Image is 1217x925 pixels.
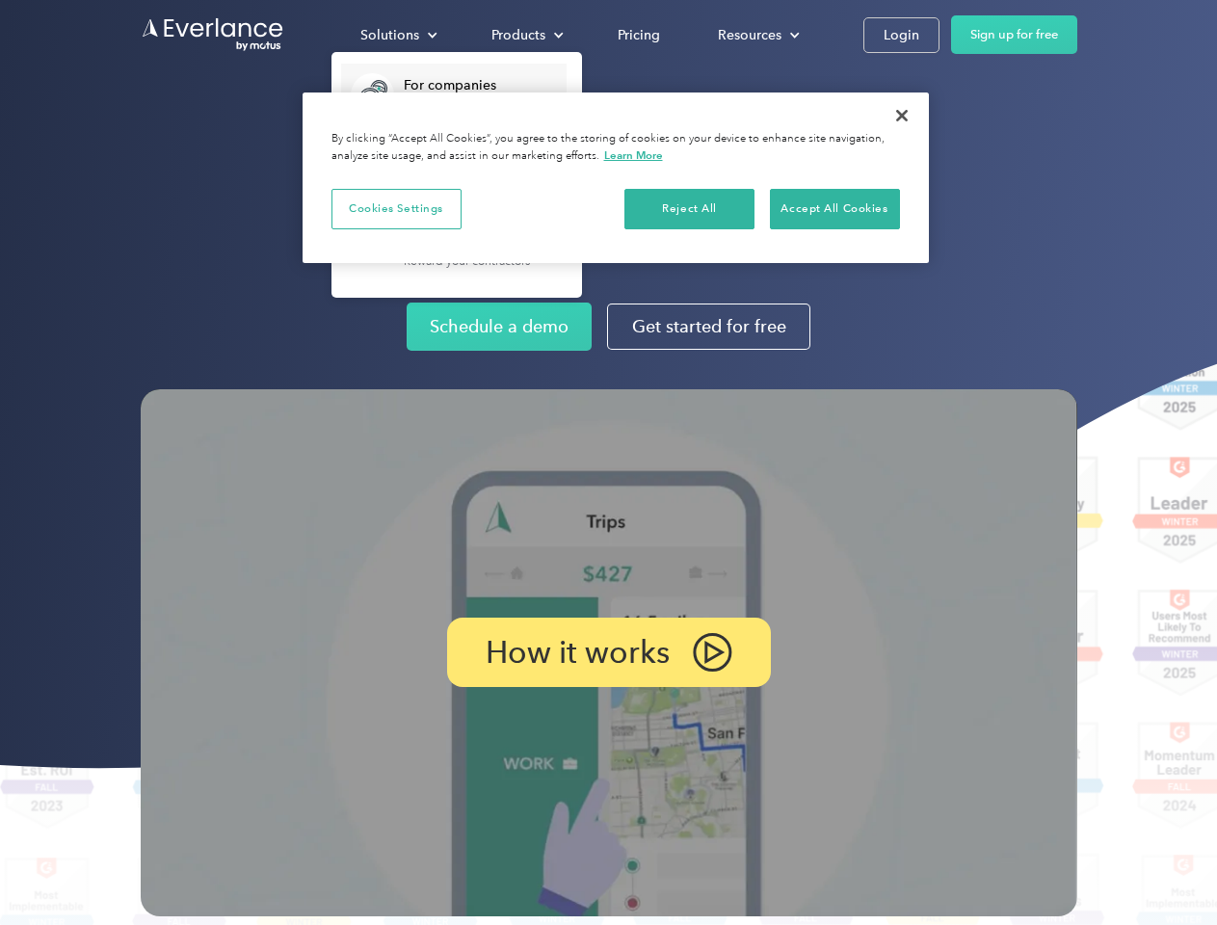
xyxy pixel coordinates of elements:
[303,92,929,263] div: Privacy
[598,18,679,52] a: Pricing
[884,23,919,47] div: Login
[491,23,545,47] div: Products
[624,189,754,229] button: Reject All
[618,23,660,47] div: Pricing
[303,92,929,263] div: Cookie banner
[331,52,582,298] nav: Solutions
[341,64,567,126] a: For companiesEasy vehicle reimbursements
[951,15,1077,54] a: Sign up for free
[881,94,923,137] button: Close
[472,18,579,52] div: Products
[141,16,285,53] a: Go to homepage
[360,23,419,47] div: Solutions
[407,303,592,351] a: Schedule a demo
[863,17,939,53] a: Login
[718,23,781,47] div: Resources
[331,131,900,165] div: By clicking “Accept All Cookies”, you agree to the storing of cookies on your device to enhance s...
[341,18,453,52] div: Solutions
[699,18,815,52] div: Resources
[331,189,462,229] button: Cookies Settings
[770,189,900,229] button: Accept All Cookies
[607,304,810,350] a: Get started for free
[604,148,663,162] a: More information about your privacy, opens in a new tab
[486,641,670,664] p: How it works
[404,76,557,95] div: For companies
